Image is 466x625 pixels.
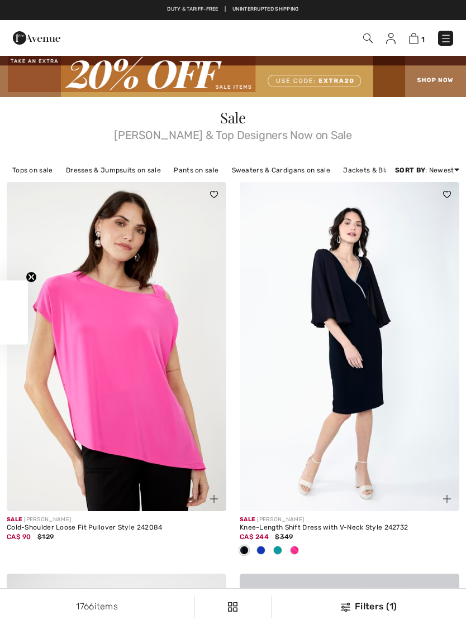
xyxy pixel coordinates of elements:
img: Menu [440,33,451,44]
div: [PERSON_NAME] [240,516,459,524]
span: $349 [275,533,293,541]
img: plus_v2.svg [210,495,218,503]
img: Cold-Shoulder Loose Fit Pullover Style 242084. Ultra pink [7,182,226,511]
span: Sale [240,516,255,523]
a: Pants on sale [168,163,224,177]
a: Tops on sale [7,163,59,177]
strong: Sort By [395,166,425,174]
div: [PERSON_NAME] [7,516,226,524]
span: Sale [7,516,22,523]
img: Shopping Bag [409,33,419,44]
span: 1766 [76,601,94,612]
span: Sale [220,108,246,127]
img: 1ère Avenue [13,27,60,49]
button: Close teaser [26,272,37,283]
img: My Info [386,33,396,44]
span: CA$ 244 [240,533,269,541]
img: Filters [228,602,237,612]
img: plus_v2.svg [443,495,451,503]
div: Shocking pink [286,542,303,560]
div: : Newest [395,165,459,175]
a: 1ère Avenue [13,32,60,42]
div: Midnight Blue [236,542,253,560]
img: Knee-Length Shift Dress with V-Neck Style 242732. Black [240,182,459,511]
img: heart_black_full.svg [210,191,218,198]
span: 1 [421,35,425,44]
span: CA$ 90 [7,533,31,541]
a: Sweaters & Cardigans on sale [226,163,336,177]
div: Knee-Length Shift Dress with V-Neck Style 242732 [240,524,459,532]
div: Cold-Shoulder Loose Fit Pullover Style 242084 [7,524,226,532]
span: [PERSON_NAME] & Top Designers Now on Sale [7,125,459,141]
div: Royal Sapphire 163 [253,542,269,560]
a: Dresses & Jumpsuits on sale [60,163,167,177]
a: Jackets & Blazers on sale [337,163,434,177]
img: heart_black_full.svg [443,191,451,198]
img: Search [363,33,373,43]
span: $129 [37,533,54,541]
a: 1 [409,31,425,45]
div: Filters (1) [278,600,459,613]
div: Ocean blue [269,542,286,560]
